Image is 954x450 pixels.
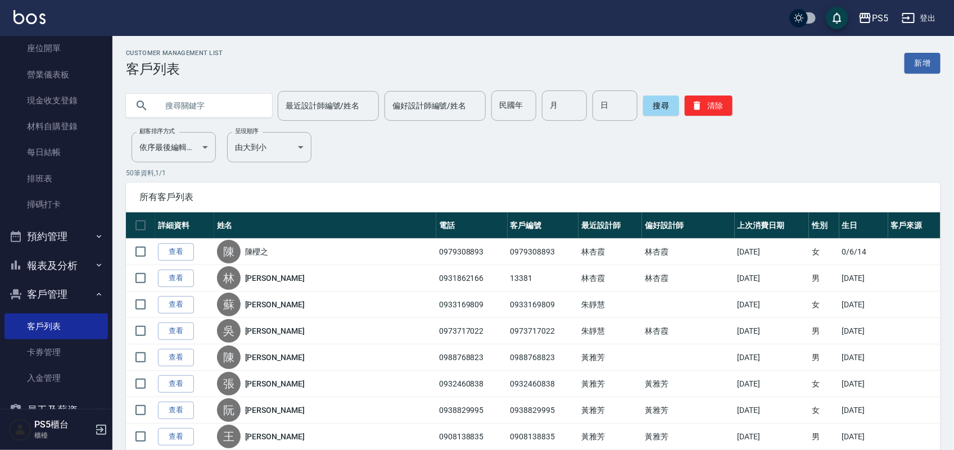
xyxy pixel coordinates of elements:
[4,192,108,217] a: 掃碼打卡
[158,322,194,340] a: 查看
[4,62,108,88] a: 營業儀表板
[157,90,263,121] input: 搜尋關鍵字
[508,344,579,371] td: 0988768823
[839,265,888,292] td: [DATE]
[809,318,839,344] td: 男
[839,239,888,265] td: 0/6/14
[9,419,31,441] img: Person
[436,212,508,239] th: 電話
[217,398,241,422] div: 阮
[508,318,579,344] td: 0973717022
[4,280,108,309] button: 客戶管理
[578,239,642,265] td: 林杏霞
[642,397,735,424] td: 黃雅芳
[245,352,305,363] a: [PERSON_NAME]
[158,243,194,261] a: 查看
[245,378,305,389] a: [PERSON_NAME]
[245,325,305,337] a: [PERSON_NAME]
[735,344,810,371] td: [DATE]
[508,424,579,450] td: 0908138835
[735,265,810,292] td: [DATE]
[4,396,108,425] button: 員工及薪資
[809,239,839,265] td: 女
[905,53,941,74] a: 新增
[217,372,241,396] div: 張
[888,212,941,239] th: 客戶來源
[642,239,735,265] td: 林杏霞
[4,139,108,165] a: 每日結帳
[809,292,839,318] td: 女
[245,431,305,442] a: [PERSON_NAME]
[578,397,642,424] td: 黃雅芳
[578,344,642,371] td: 黃雅芳
[158,375,194,393] a: 查看
[735,292,810,318] td: [DATE]
[839,371,888,397] td: [DATE]
[4,365,108,391] a: 入金管理
[4,88,108,113] a: 現金收支登錄
[839,344,888,371] td: [DATE]
[132,132,216,162] div: 依序最後編輯時間
[809,265,839,292] td: 男
[508,212,579,239] th: 客戶編號
[436,424,508,450] td: 0908138835
[214,212,436,239] th: 姓名
[155,212,214,239] th: 詳細資料
[897,8,941,29] button: 登出
[735,397,810,424] td: [DATE]
[436,239,508,265] td: 0979308893
[126,168,941,178] p: 50 筆資料, 1 / 1
[158,349,194,366] a: 查看
[126,49,223,57] h2: Customer Management List
[826,7,848,29] button: save
[735,212,810,239] th: 上次消費日期
[436,292,508,318] td: 0933169809
[642,318,735,344] td: 林杏霞
[643,96,679,116] button: 搜尋
[126,61,223,77] h3: 客戶列表
[227,132,311,162] div: 由大到小
[235,127,259,135] label: 呈現順序
[578,265,642,292] td: 林杏霞
[642,265,735,292] td: 林杏霞
[839,397,888,424] td: [DATE]
[245,272,305,284] a: [PERSON_NAME]
[217,319,241,343] div: 吳
[809,424,839,450] td: 男
[436,265,508,292] td: 0931862166
[4,113,108,139] a: 材料自購登錄
[508,292,579,318] td: 0933169809
[245,404,305,416] a: [PERSON_NAME]
[4,339,108,365] a: 卡券管理
[158,270,194,287] a: 查看
[34,419,92,430] h5: PS5櫃台
[217,346,241,369] div: 陳
[436,371,508,397] td: 0932460838
[578,371,642,397] td: 黃雅芳
[839,424,888,450] td: [DATE]
[578,318,642,344] td: 朱靜慧
[217,240,241,263] div: 陳
[4,35,108,61] a: 座位開單
[217,293,241,316] div: 蘇
[809,371,839,397] td: 女
[839,292,888,318] td: [DATE]
[508,371,579,397] td: 0932460838
[735,239,810,265] td: [DATE]
[217,266,241,290] div: 林
[158,428,194,446] a: 查看
[642,212,735,239] th: 偏好設計師
[158,402,194,419] a: 查看
[839,318,888,344] td: [DATE]
[735,318,810,344] td: [DATE]
[508,265,579,292] td: 13381
[809,212,839,239] th: 性別
[508,397,579,424] td: 0938829995
[139,192,927,203] span: 所有客戶列表
[436,344,508,371] td: 0988768823
[158,296,194,313] a: 查看
[4,313,108,339] a: 客戶列表
[34,430,92,440] p: 櫃檯
[217,425,241,448] div: 王
[245,246,269,257] a: 陳櫻之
